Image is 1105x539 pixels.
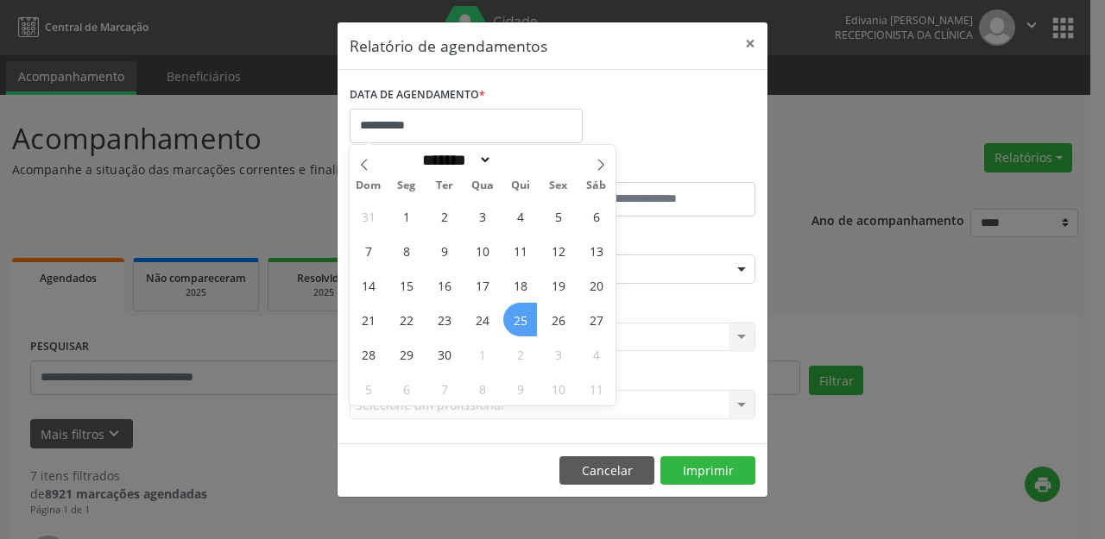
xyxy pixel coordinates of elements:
span: Outubro 5, 2025 [351,372,385,405]
span: Sáb [578,180,616,191]
span: Setembro 23, 2025 [427,303,461,336]
span: Outubro 8, 2025 [465,372,499,405]
span: Sex [540,180,578,191]
span: Setembro 18, 2025 [503,268,537,302]
span: Qua [464,180,502,191]
select: Month [416,151,492,169]
span: Dom [350,180,388,191]
span: Setembro 19, 2025 [541,268,575,302]
span: Setembro 27, 2025 [579,303,613,336]
span: Outubro 9, 2025 [503,372,537,405]
label: DATA DE AGENDAMENTO [350,82,485,109]
span: Seg [388,180,426,191]
span: Setembro 6, 2025 [579,199,613,233]
span: Setembro 29, 2025 [389,337,423,371]
span: Outubro 2, 2025 [503,337,537,371]
span: Setembro 20, 2025 [579,268,613,302]
span: Outubro 6, 2025 [389,372,423,405]
span: Setembro 13, 2025 [579,234,613,267]
span: Setembro 7, 2025 [351,234,385,267]
span: Setembro 16, 2025 [427,268,461,302]
span: Setembro 28, 2025 [351,337,385,371]
span: Outubro 10, 2025 [541,372,575,405]
span: Setembro 22, 2025 [389,303,423,336]
span: Setembro 15, 2025 [389,268,423,302]
span: Setembro 8, 2025 [389,234,423,267]
span: Setembro 21, 2025 [351,303,385,336]
input: Year [492,151,549,169]
span: Outubro 4, 2025 [579,337,613,371]
span: Setembro 10, 2025 [465,234,499,267]
span: Setembro 14, 2025 [351,268,385,302]
button: Imprimir [660,456,755,486]
label: ATÉ [557,155,755,182]
span: Setembro 26, 2025 [541,303,575,336]
h5: Relatório de agendamentos [350,34,547,57]
span: Setembro 24, 2025 [465,303,499,336]
button: Cancelar [559,456,654,486]
span: Setembro 25, 2025 [503,303,537,336]
span: Agosto 31, 2025 [351,199,385,233]
span: Setembro 5, 2025 [541,199,575,233]
span: Setembro 1, 2025 [389,199,423,233]
span: Outubro 7, 2025 [427,372,461,405]
span: Ter [426,180,464,191]
span: Outubro 1, 2025 [465,337,499,371]
span: Setembro 11, 2025 [503,234,537,267]
span: Outubro 3, 2025 [541,337,575,371]
span: Qui [502,180,540,191]
span: Setembro 4, 2025 [503,199,537,233]
span: Setembro 3, 2025 [465,199,499,233]
span: Setembro 9, 2025 [427,234,461,267]
span: Setembro 2, 2025 [427,199,461,233]
span: Outubro 11, 2025 [579,372,613,405]
span: Setembro 12, 2025 [541,234,575,267]
span: Setembro 30, 2025 [427,337,461,371]
span: Setembro 17, 2025 [465,268,499,302]
button: Close [733,22,767,65]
